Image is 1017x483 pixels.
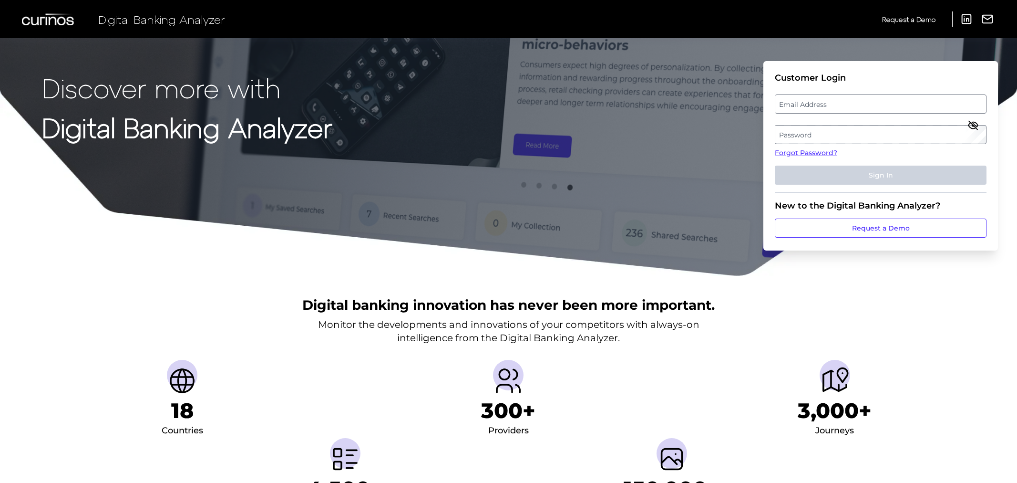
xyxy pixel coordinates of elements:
[775,200,986,211] div: New to the Digital Banking Analyzer?
[820,366,850,396] img: Journeys
[42,73,332,103] p: Discover more with
[318,318,699,345] p: Monitor the developments and innovations of your competitors with always-on intelligence from the...
[775,148,986,158] a: Forgot Password?
[882,15,935,23] span: Request a Demo
[167,366,197,396] img: Countries
[302,296,715,314] h2: Digital banking innovation has never been more important.
[488,423,529,439] div: Providers
[481,398,535,423] h1: 300+
[775,219,986,238] a: Request a Demo
[22,13,75,25] img: Curinos
[775,95,986,113] label: Email Address
[882,11,935,27] a: Request a Demo
[657,444,687,474] img: Screenshots
[798,398,872,423] h1: 3,000+
[98,12,225,26] span: Digital Banking Analyzer
[775,126,986,143] label: Password
[775,73,986,83] div: Customer Login
[162,423,203,439] div: Countries
[42,111,332,143] strong: Digital Banking Analyzer
[493,366,524,396] img: Providers
[775,166,986,185] button: Sign In
[171,398,194,423] h1: 18
[815,423,854,439] div: Journeys
[330,444,360,474] img: Metrics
